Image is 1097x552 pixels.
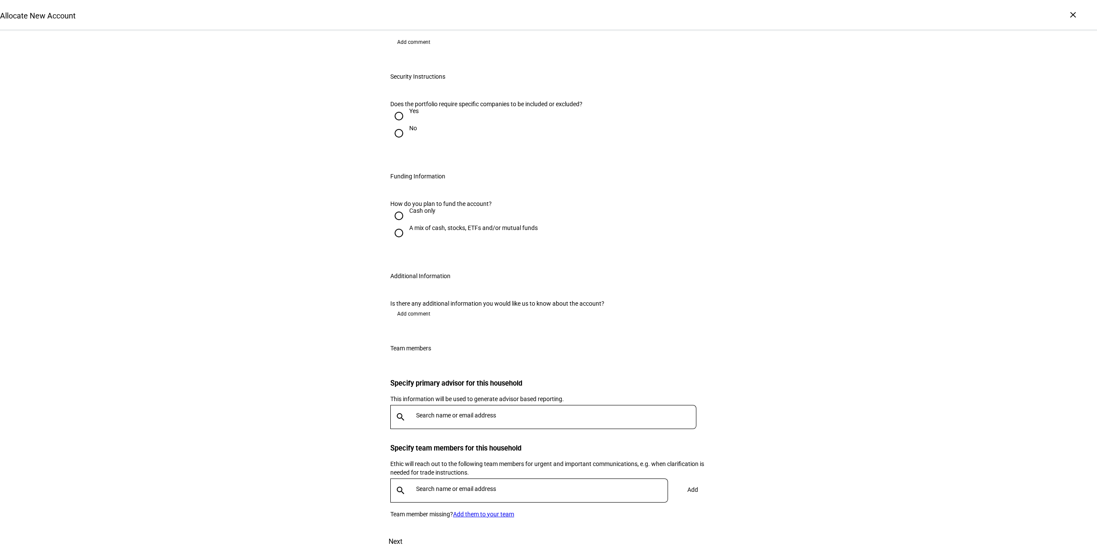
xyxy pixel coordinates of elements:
input: Search name or email address [416,412,700,419]
div: Does the portfolio require specific companies to be included or excluded? [390,101,612,107]
mat-icon: search [390,412,411,422]
div: No [409,125,417,132]
span: Add comment [397,35,430,49]
div: Yes [409,107,419,114]
div: Additional Information [390,273,450,279]
button: Next [377,531,414,552]
span: Team member missing? [390,511,453,518]
div: This information will be used to generate advisor based reporting. [390,395,707,403]
h3: Specify team members for this household [390,444,707,452]
div: Security Instructions [390,73,445,80]
span: Add comment [397,307,430,321]
div: Is there any additional information you would like us to know about the account? [390,300,707,307]
h3: Specify primary advisor for this household [390,379,707,387]
button: Add comment [390,35,437,49]
mat-icon: search [390,485,411,496]
a: Add them to your team [453,511,514,518]
span: Next [389,531,402,552]
button: Add comment [390,307,437,321]
div: Funding Information [390,173,445,180]
div: × [1066,8,1080,21]
input: Search name or email address [416,485,671,492]
div: How do you plan to fund the account? [390,200,707,207]
div: Ethic will reach out to the following team members for urgent and important communications, e.g. ... [390,460,707,477]
div: A mix of cash, stocks, ETFs and/or mutual funds [409,224,538,231]
div: Cash only [409,207,435,214]
div: Team members [390,345,431,352]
